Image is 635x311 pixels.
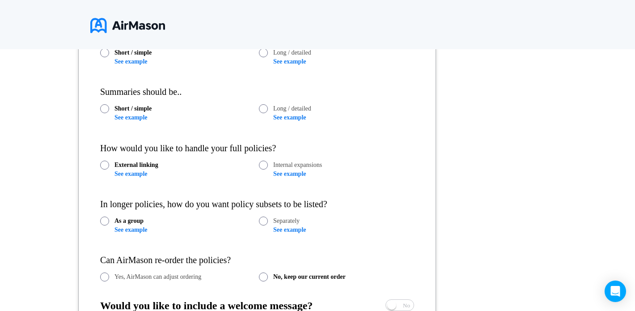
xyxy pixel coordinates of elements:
[100,143,414,153] div: How would you like to handle your full policies?
[100,255,414,265] div: Can AirMason re-order the policies?
[403,302,410,308] span: No
[114,58,147,65] a: See example
[273,162,322,169] span: Internal expansions
[114,170,147,177] a: See example
[273,49,311,56] span: Long / detailed
[114,217,144,225] span: As a group
[273,105,311,112] span: Long / detailed
[90,14,165,37] img: logo
[273,226,306,233] a: See example
[114,114,147,121] a: See example
[273,114,306,121] a: See example
[114,49,152,56] span: Short / simple
[114,162,158,169] span: External linking
[273,170,306,177] a: See example
[273,273,346,281] span: No, keep our current order
[114,105,152,112] span: Short / simple
[273,217,300,225] span: Separately
[100,87,414,97] div: Summaries should be..
[114,273,201,281] span: Yes, AirMason can adjust ordering
[100,199,414,209] div: In longer policies, how do you want policy subsets to be listed?
[605,281,626,302] div: Open Intercom Messenger
[114,226,147,233] a: See example
[273,58,306,65] a: See example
